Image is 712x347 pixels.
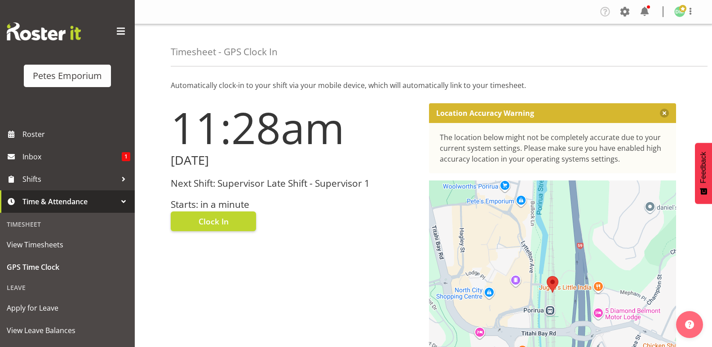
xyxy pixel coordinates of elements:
[2,215,133,233] div: Timesheet
[2,319,133,342] a: View Leave Balances
[22,195,117,208] span: Time & Attendance
[199,215,229,227] span: Clock In
[171,211,256,231] button: Clock In
[695,143,712,204] button: Feedback - Show survey
[7,301,128,315] span: Apply for Leave
[171,154,418,167] h2: [DATE]
[171,47,278,57] h4: Timesheet - GPS Clock In
[2,278,133,297] div: Leave
[171,80,676,91] p: Automatically clock-in to your shift via your mobile device, which will automatically link to you...
[440,132,666,164] div: The location below might not be completely accurate due to your current system settings. Please m...
[2,297,133,319] a: Apply for Leave
[33,69,102,83] div: Petes Emporium
[171,178,418,189] h3: Next Shift: Supervisor Late Shift - Supervisor 1
[22,172,117,186] span: Shifts
[2,233,133,256] a: View Timesheets
[7,22,81,40] img: Rosterit website logo
[436,109,534,118] p: Location Accuracy Warning
[22,127,130,141] span: Roster
[7,324,128,337] span: View Leave Balances
[7,260,128,274] span: GPS Time Clock
[122,152,130,161] span: 1
[171,199,418,210] h3: Starts: in a minute
[699,152,708,183] span: Feedback
[660,109,669,118] button: Close message
[22,150,122,163] span: Inbox
[7,238,128,251] span: View Timesheets
[2,256,133,278] a: GPS Time Clock
[674,6,685,17] img: david-mcauley697.jpg
[171,103,418,152] h1: 11:28am
[685,320,694,329] img: help-xxl-2.png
